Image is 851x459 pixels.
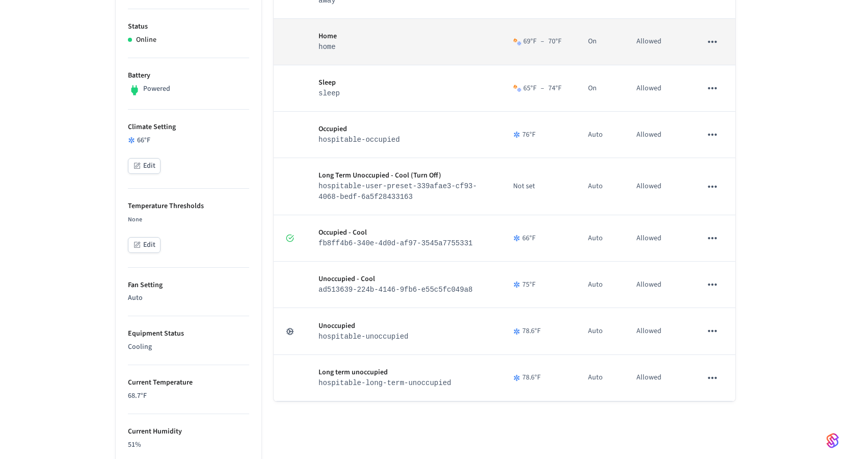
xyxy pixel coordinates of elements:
[576,215,624,262] td: Auto
[576,65,624,112] td: On
[827,432,839,449] img: SeamLogoGradient.69752ec5.svg
[128,391,249,401] p: 68.7 °F
[513,279,563,290] div: 75 °F
[576,262,624,308] td: Auto
[523,36,562,47] div: 69 °F 70 °F
[128,426,249,437] p: Current Humidity
[128,21,249,32] p: Status
[624,158,689,215] td: Allowed
[128,342,249,352] p: Cooling
[128,70,249,81] p: Battery
[318,367,489,378] p: Long term unoccupied
[318,89,340,97] code: sleep
[513,326,563,337] div: 78.6 °F
[143,84,170,94] p: Powered
[501,158,575,215] td: Not set
[318,182,477,201] code: hospitable-user-preset-339afae3-cf93-4068-bedf-6a5f28433163
[624,355,689,401] td: Allowed
[128,122,249,133] p: Climate Setting
[318,286,472,294] code: ad513639-224b-4146-9fb6-e55c5fc049a8
[128,215,142,224] span: None
[318,333,408,341] code: hospitable-unoccupied
[128,135,249,146] div: 66 °F
[318,170,489,181] p: Long Term Unoccupied - Cool (Turn Off)
[513,372,563,383] div: 78.6 °F
[318,78,489,88] p: Sleep
[128,377,249,388] p: Current Temperature
[318,274,489,285] p: Unoccupied - Cool
[541,83,544,94] span: –
[576,158,624,215] td: Auto
[624,65,689,112] td: Allowed
[318,239,472,247] code: fb8ff4b6-340e-4d0d-af97-3545a7755331
[513,38,521,46] img: Heat Cool
[624,215,689,262] td: Allowed
[318,227,489,238] p: Occupied - Cool
[318,31,489,42] p: Home
[523,83,562,94] div: 65 °F 74 °F
[318,124,489,135] p: Occupied
[513,130,563,140] div: 76 °F
[624,19,689,65] td: Allowed
[541,36,544,47] span: –
[624,262,689,308] td: Allowed
[128,440,249,450] p: 51%
[624,308,689,354] td: Allowed
[128,280,249,291] p: Fan Setting
[318,321,489,331] p: Unoccupied
[128,201,249,212] p: Temperature Thresholds
[128,328,249,339] p: Equipment Status
[128,293,249,303] p: Auto
[624,112,689,158] td: Allowed
[576,19,624,65] td: On
[318,136,400,144] code: hospitable-occupied
[318,43,336,51] code: home
[318,379,451,387] code: hospitable-long-term-unoccupied
[136,35,156,45] p: Online
[576,308,624,354] td: Auto
[576,112,624,158] td: Auto
[128,158,161,174] button: Edit
[128,237,161,253] button: Edit
[576,355,624,401] td: Auto
[513,84,521,92] img: Heat Cool
[513,233,563,244] div: 66 °F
